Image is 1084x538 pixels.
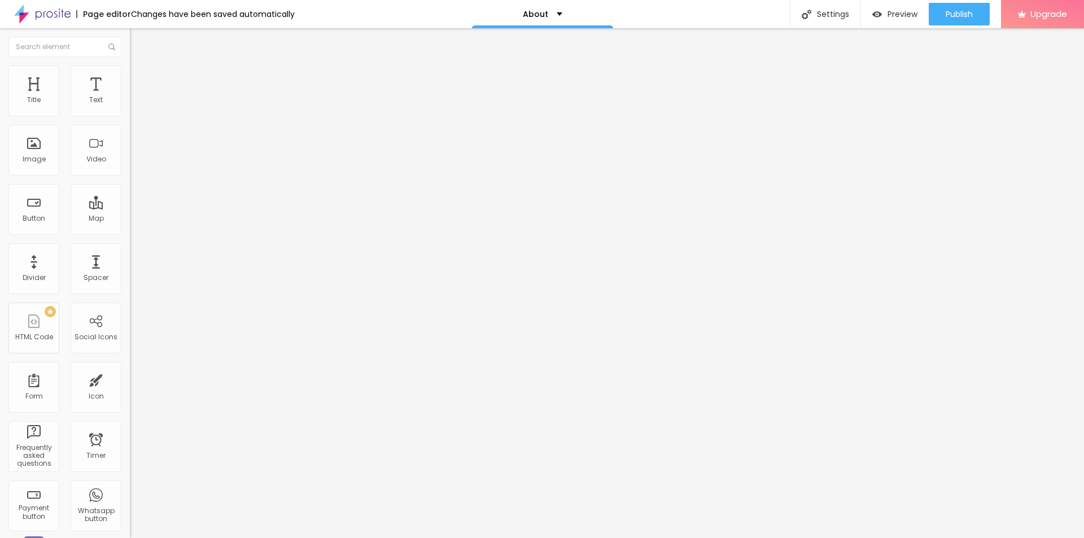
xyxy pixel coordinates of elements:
iframe: Editor [130,28,1084,538]
div: Social Icons [75,333,117,341]
div: Button [23,215,45,222]
span: Upgrade [1030,9,1067,19]
div: Payment button [11,504,56,520]
img: Icone [108,43,115,50]
div: Map [89,215,104,222]
button: Publish [929,3,990,25]
div: HTML Code [15,333,53,341]
input: Search element [8,37,121,57]
div: Changes have been saved automatically [131,10,295,18]
span: Publish [946,10,973,19]
div: Whatsapp button [73,507,118,523]
div: Text [89,96,103,104]
div: Image [23,155,46,163]
div: Page editor [76,10,131,18]
div: Spacer [84,274,108,282]
img: view-1.svg [872,10,882,19]
img: Icone [802,10,811,19]
div: Timer [86,452,106,460]
div: Divider [23,274,46,282]
span: Preview [888,10,917,19]
div: Form [25,392,43,400]
div: Title [27,96,41,104]
div: Icon [89,392,104,400]
button: Preview [861,3,929,25]
div: Frequently asked questions [11,444,56,468]
div: Video [86,155,106,163]
p: About [523,10,548,18]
